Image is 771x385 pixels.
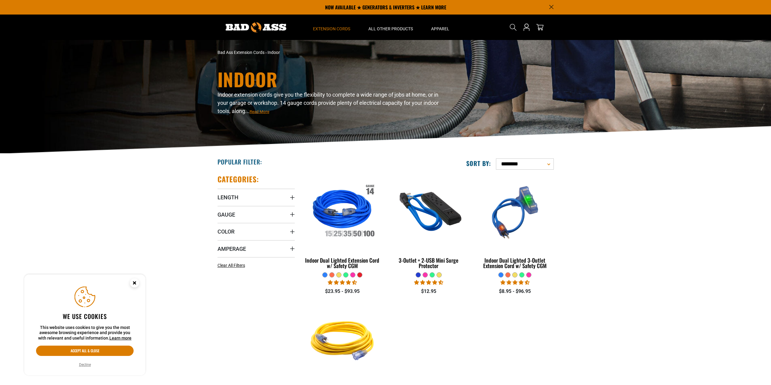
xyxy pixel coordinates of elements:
[268,50,280,55] span: Indoor
[218,49,439,56] nav: breadcrumbs
[476,257,553,268] div: Indoor Dual Lighted 3-Outlet Extension Cord w/ Safety CGM
[390,257,467,268] div: 3-Outlet + 2-USB Mini Surge Protector
[368,26,413,32] span: All Other Products
[265,50,267,55] span: ›
[304,15,359,40] summary: Extension Cords
[218,211,235,218] span: Gauge
[414,280,443,285] span: 4.36 stars
[390,174,467,272] a: blue 3-Outlet + 2-USB Mini Surge Protector
[24,274,145,376] aside: Cookie Consent
[390,288,467,295] div: $12.95
[218,240,295,257] summary: Amperage
[304,178,381,247] img: Indoor Dual Lighted Extension Cord w/ Safety CGM
[226,22,286,32] img: Bad Ass Extension Cords
[36,346,134,356] button: Accept all & close
[218,174,259,184] h2: Categories:
[477,178,553,247] img: blue
[431,26,449,32] span: Apparel
[218,91,439,114] span: Indoor extension cords give you the flexibility to complete a wide range of jobs at home, or in y...
[218,245,246,252] span: Amperage
[359,15,422,40] summary: All Other Products
[218,263,245,268] span: Clear All Filters
[218,50,264,55] a: Bad Ass Extension Cords
[218,262,248,269] a: Clear All Filters
[466,159,491,167] label: Sort by:
[218,223,295,240] summary: Color
[36,312,134,320] h2: We use cookies
[304,304,381,374] img: Yellow
[218,189,295,206] summary: Length
[218,194,238,201] span: Length
[218,228,234,235] span: Color
[250,109,269,114] span: Read More
[304,174,381,272] a: Indoor Dual Lighted Extension Cord w/ Safety CGM Indoor Dual Lighted Extension Cord w/ Safety CGM
[109,336,131,340] a: Learn more
[218,206,295,223] summary: Gauge
[390,178,467,247] img: blue
[77,362,93,368] button: Decline
[313,26,350,32] span: Extension Cords
[508,22,518,32] summary: Search
[476,174,553,272] a: blue Indoor Dual Lighted 3-Outlet Extension Cord w/ Safety CGM
[218,158,262,166] h2: Popular Filter:
[36,325,134,341] p: This website uses cookies to give you the most awesome browsing experience and provide you with r...
[304,288,381,295] div: $23.95 - $93.95
[304,257,381,268] div: Indoor Dual Lighted Extension Cord w/ Safety CGM
[500,280,530,285] span: 4.33 stars
[328,280,357,285] span: 4.40 stars
[422,15,458,40] summary: Apparel
[218,70,439,88] h1: Indoor
[476,288,553,295] div: $8.95 - $96.95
